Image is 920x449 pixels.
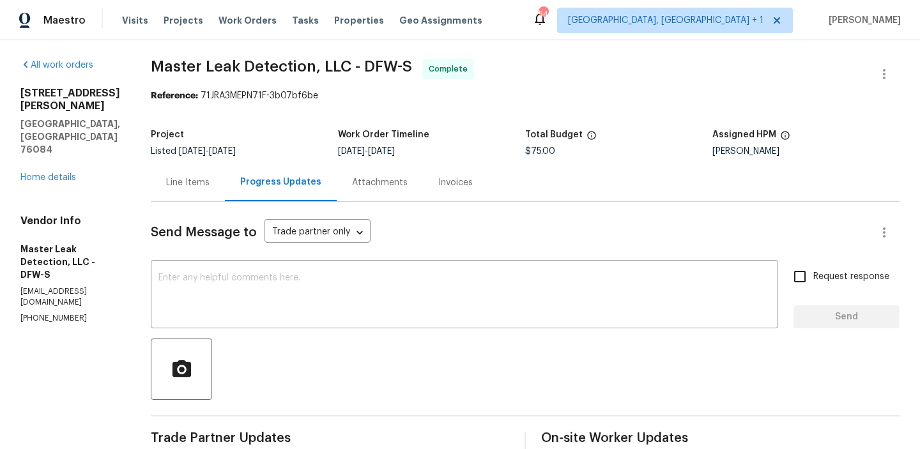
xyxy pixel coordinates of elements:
div: 54 [539,8,548,20]
h5: Master Leak Detection, LLC - DFW-S [20,243,120,281]
div: Progress Updates [240,176,321,188]
span: - [179,147,236,156]
span: Listed [151,147,236,156]
span: $75.00 [525,147,555,156]
span: - [338,147,395,156]
span: Work Orders [218,14,277,27]
h5: Total Budget [525,130,583,139]
span: Tasks [292,16,319,25]
span: [DATE] [209,147,236,156]
span: Request response [813,270,889,284]
div: Invoices [438,176,473,189]
span: Complete [429,63,473,75]
span: Send Message to [151,226,257,239]
a: All work orders [20,61,93,70]
span: The hpm assigned to this work order. [780,130,790,147]
span: Properties [334,14,384,27]
h5: Project [151,130,184,139]
span: Trade Partner Updates [151,432,509,445]
h5: Assigned HPM [712,130,776,139]
div: 71JRA3MEPN71F-3b07bf6be [151,89,900,102]
h4: Vendor Info [20,215,120,227]
h2: [STREET_ADDRESS][PERSON_NAME] [20,87,120,112]
span: The total cost of line items that have been proposed by Opendoor. This sum includes line items th... [586,130,597,147]
div: Attachments [352,176,408,189]
p: [PHONE_NUMBER] [20,313,120,324]
div: [PERSON_NAME] [712,147,900,156]
b: Reference: [151,91,198,100]
p: [EMAIL_ADDRESS][DOMAIN_NAME] [20,286,120,308]
span: Projects [164,14,203,27]
h5: Work Order Timeline [338,130,429,139]
span: [DATE] [338,147,365,156]
span: [DATE] [368,147,395,156]
span: [PERSON_NAME] [824,14,901,27]
span: Maestro [43,14,86,27]
span: On-site Worker Updates [541,432,900,445]
span: Geo Assignments [399,14,482,27]
a: Home details [20,173,76,182]
span: [GEOGRAPHIC_DATA], [GEOGRAPHIC_DATA] + 1 [568,14,763,27]
div: Trade partner only [264,222,371,243]
span: Visits [122,14,148,27]
span: Master Leak Detection, LLC - DFW-S [151,59,412,74]
div: Line Items [166,176,210,189]
h5: [GEOGRAPHIC_DATA], [GEOGRAPHIC_DATA] 76084 [20,118,120,156]
span: [DATE] [179,147,206,156]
